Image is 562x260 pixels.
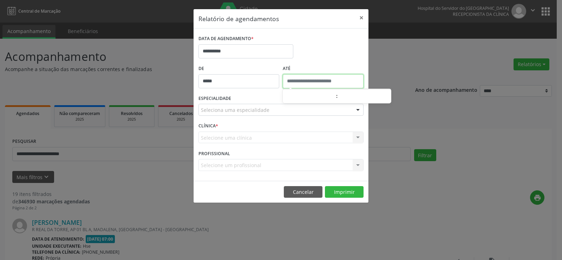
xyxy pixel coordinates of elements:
span: : [336,89,338,103]
h5: Relatório de agendamentos [198,14,279,23]
button: Imprimir [325,186,364,198]
span: Seleciona uma especialidade [201,106,269,114]
label: CLÍNICA [198,121,218,132]
label: ESPECIALIDADE [198,93,231,104]
button: Cancelar [284,186,322,198]
input: Hour [283,90,336,104]
label: DATA DE AGENDAMENTO [198,33,254,44]
button: Close [354,9,368,26]
label: ATÉ [283,63,364,74]
label: PROFISSIONAL [198,148,230,159]
input: Minute [338,90,391,104]
label: De [198,63,279,74]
